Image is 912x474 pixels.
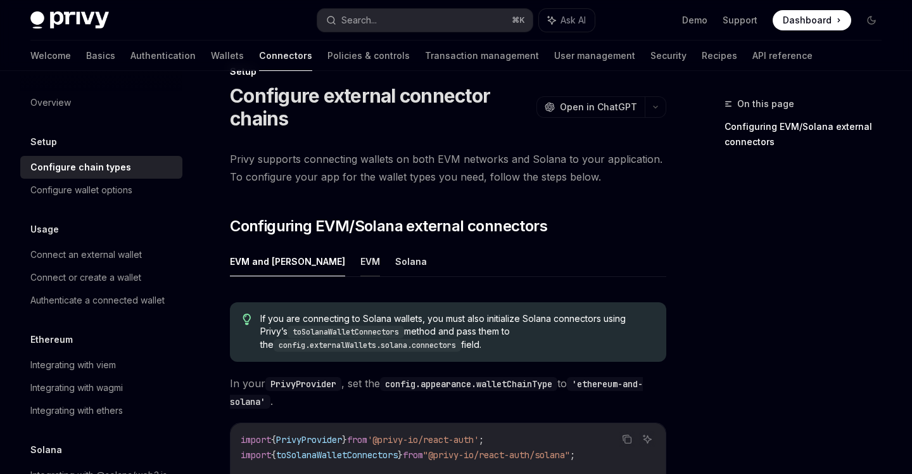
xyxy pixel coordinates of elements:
[30,222,59,237] h5: Usage
[20,289,182,312] a: Authenticate a connected wallet
[752,41,813,71] a: API reference
[398,449,403,461] span: }
[30,380,123,395] div: Integrating with wagmi
[20,156,182,179] a: Configure chain types
[702,41,737,71] a: Recipes
[30,332,73,347] h5: Ethereum
[560,14,586,27] span: Ask AI
[271,434,276,445] span: {
[360,247,380,276] button: EVM
[737,96,794,112] span: On this page
[723,14,757,27] a: Support
[20,266,182,289] a: Connect or create a wallet
[20,376,182,399] a: Integrating with wagmi
[395,247,427,276] button: Solana
[30,247,142,262] div: Connect an external wallet
[274,339,461,352] code: config.externalWallets.solana.connectors
[230,216,547,236] span: Configuring EVM/Solana external connectors
[30,270,141,285] div: Connect or create a wallet
[367,434,479,445] span: '@privy-io/react-auth'
[230,65,666,78] div: Setup
[682,14,707,27] a: Demo
[725,117,892,152] a: Configuring EVM/Solana external connectors
[20,399,182,422] a: Integrating with ethers
[276,434,342,445] span: PrivyProvider
[276,449,398,461] span: toSolanaWalletConnectors
[773,10,851,30] a: Dashboard
[130,41,196,71] a: Authentication
[230,375,666,410] span: In your , set the to .
[861,10,882,30] button: Toggle dark mode
[30,41,71,71] a: Welcome
[243,314,251,325] svg: Tip
[327,41,410,71] a: Policies & controls
[230,247,345,276] button: EVM and [PERSON_NAME]
[30,134,57,150] h5: Setup
[241,449,271,461] span: import
[380,377,557,391] code: config.appearance.walletChainType
[30,183,132,198] div: Configure wallet options
[20,91,182,114] a: Overview
[20,243,182,266] a: Connect an external wallet
[20,179,182,202] a: Configure wallet options
[20,354,182,376] a: Integrating with viem
[271,449,276,461] span: {
[539,9,595,32] button: Ask AI
[423,449,570,461] span: "@privy-io/react-auth/solana"
[241,434,271,445] span: import
[639,431,655,447] button: Ask AI
[30,95,71,110] div: Overview
[425,41,539,71] a: Transaction management
[479,434,484,445] span: ;
[342,434,347,445] span: }
[560,101,637,113] span: Open in ChatGPT
[230,84,531,130] h1: Configure external connector chains
[30,357,116,373] div: Integrating with viem
[341,13,377,28] div: Search...
[554,41,635,71] a: User management
[260,312,654,352] span: If you are connecting to Solana wallets, you must also initialize Solana connectors using Privy’s...
[403,449,423,461] span: from
[619,431,635,447] button: Copy the contents from the code block
[783,14,832,27] span: Dashboard
[512,15,525,25] span: ⌘ K
[288,326,404,338] code: toSolanaWalletConnectors
[30,160,131,175] div: Configure chain types
[211,41,244,71] a: Wallets
[30,403,123,418] div: Integrating with ethers
[570,449,575,461] span: ;
[317,9,532,32] button: Search...⌘K
[30,442,62,458] h5: Solana
[259,41,312,71] a: Connectors
[230,150,666,186] span: Privy supports connecting wallets on both EVM networks and Solana to your application. To configu...
[265,377,341,391] code: PrivyProvider
[30,11,109,29] img: dark logo
[650,41,687,71] a: Security
[347,434,367,445] span: from
[30,293,165,308] div: Authenticate a connected wallet
[86,41,115,71] a: Basics
[536,96,645,118] button: Open in ChatGPT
